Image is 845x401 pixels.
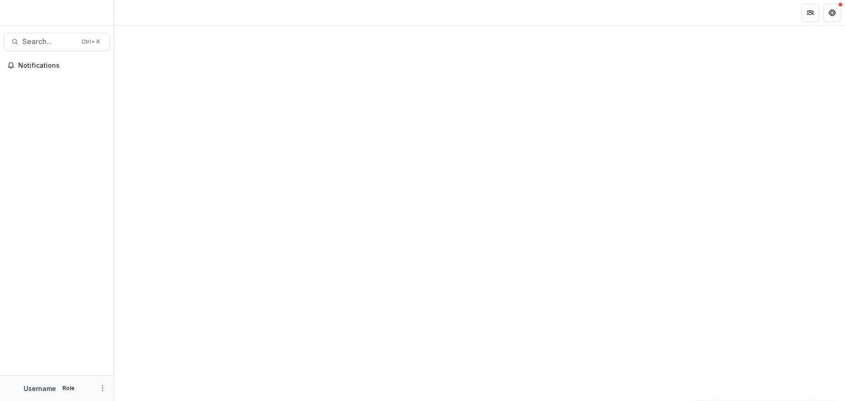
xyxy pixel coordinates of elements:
span: Search... [22,37,76,46]
button: Search... [4,33,110,51]
button: More [97,383,108,394]
button: Get Help [823,4,841,22]
nav: breadcrumb [117,6,156,19]
p: Username [24,384,56,393]
p: Role [60,384,77,392]
button: Notifications [4,58,110,73]
span: Notifications [18,62,106,70]
button: Partners [801,4,820,22]
div: Ctrl + K [80,37,102,47]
